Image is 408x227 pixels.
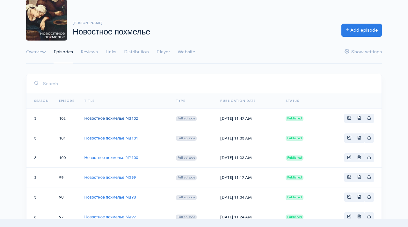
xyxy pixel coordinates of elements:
td: 3 [26,148,54,168]
td: [DATE] 11:34 AM [215,187,280,207]
td: 3 [26,128,54,148]
a: Distribution [124,41,149,64]
td: 101 [54,128,79,148]
div: Basic example [344,153,374,163]
span: Published [286,215,303,220]
a: Publication date [220,99,256,103]
span: Full episode [176,215,197,220]
a: Новостное похмелье №99 [84,175,136,180]
a: Player [157,41,170,64]
a: Новостное похмелье №100 [84,155,138,160]
input: Search [43,77,374,90]
span: Published [286,195,303,200]
a: Новостное похмелье №97 [84,214,136,220]
a: Title [84,99,94,103]
h1: Новостное похмелье [73,27,334,37]
div: Basic example [344,193,374,202]
div: Basic example [344,173,374,182]
a: Overview [26,41,46,64]
td: 100 [54,148,79,168]
a: Reviews [81,41,98,64]
a: Website [178,41,195,64]
a: Season [34,99,49,103]
a: Новостное похмелье №102 [84,116,138,121]
a: Add episode [341,24,382,37]
td: 97 [54,207,79,227]
a: Show settings [345,41,382,64]
td: 3 [26,168,54,187]
td: 102 [54,109,79,128]
a: Links [106,41,116,64]
a: Episodes [54,41,73,64]
span: Full episode [176,155,197,161]
td: 3 [26,109,54,128]
td: 3 [26,187,54,207]
span: Full episode [176,175,197,180]
td: [DATE] 11:33 AM [215,128,280,148]
a: Новостное похмелье №98 [84,194,136,200]
span: Published [286,175,303,180]
span: Published [286,116,303,121]
td: [DATE] 11:17 AM [215,168,280,187]
a: Episode [59,99,74,103]
div: Basic example [344,114,374,123]
a: Новостное похмелье №101 [84,135,138,141]
a: Type [176,99,185,103]
span: Published [286,136,303,141]
td: 98 [54,187,79,207]
td: [DATE] 11:33 AM [215,148,280,168]
div: Basic example [344,133,374,143]
span: Published [286,155,303,161]
span: Full episode [176,136,197,141]
td: 3 [26,207,54,227]
h6: [PERSON_NAME] [73,21,334,25]
span: Full episode [176,116,197,121]
div: Basic example [344,212,374,222]
td: 99 [54,168,79,187]
span: Status [286,99,299,103]
span: Full episode [176,195,197,200]
td: [DATE] 11:47 AM [215,109,280,128]
td: [DATE] 11:24 AM [215,207,280,227]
